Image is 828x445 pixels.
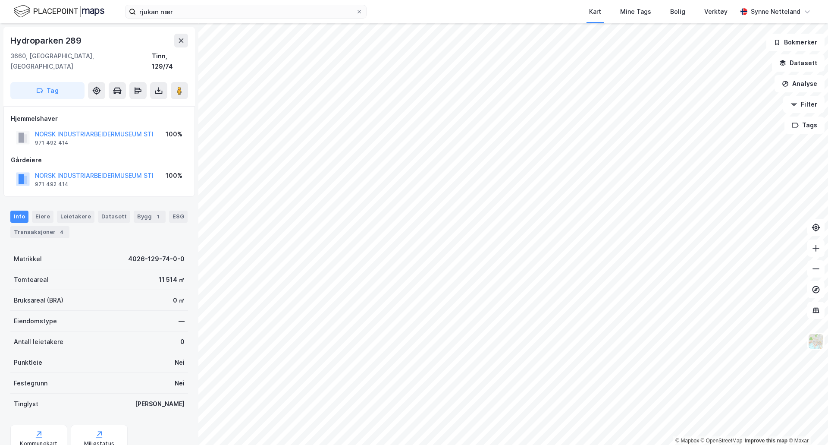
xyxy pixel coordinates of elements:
[808,333,824,350] img: Z
[169,211,188,223] div: ESG
[589,6,601,17] div: Kart
[11,114,188,124] div: Hjemmelshaver
[10,51,152,72] div: 3660, [GEOGRAPHIC_DATA], [GEOGRAPHIC_DATA]
[135,399,185,409] div: [PERSON_NAME]
[745,438,787,444] a: Improve this map
[14,275,48,285] div: Tomteareal
[179,316,185,326] div: —
[175,378,185,388] div: Nei
[10,211,28,223] div: Info
[159,275,185,285] div: 11 514 ㎡
[772,54,825,72] button: Datasett
[14,337,63,347] div: Antall leietakere
[166,129,182,139] div: 100%
[154,212,162,221] div: 1
[14,357,42,368] div: Punktleie
[704,6,728,17] div: Verktøy
[128,254,185,264] div: 4026-129-74-0-0
[785,404,828,445] iframe: Chat Widget
[14,295,63,306] div: Bruksareal (BRA)
[57,228,66,237] div: 4
[670,6,685,17] div: Bolig
[152,51,188,72] div: Tinn, 129/74
[180,337,185,347] div: 0
[173,295,185,306] div: 0 ㎡
[98,211,130,223] div: Datasett
[785,404,828,445] div: Kontrollprogram for chat
[14,316,57,326] div: Eiendomstype
[14,378,47,388] div: Festegrunn
[35,181,69,188] div: 971 492 414
[175,357,185,368] div: Nei
[32,211,53,223] div: Eiere
[35,139,69,146] div: 971 492 414
[11,155,188,165] div: Gårdeiere
[14,399,38,409] div: Tinglyst
[10,226,69,238] div: Transaksjoner
[701,438,743,444] a: OpenStreetMap
[14,254,42,264] div: Matrikkel
[784,117,825,134] button: Tags
[10,82,85,99] button: Tag
[620,6,651,17] div: Mine Tags
[675,438,699,444] a: Mapbox
[751,6,800,17] div: Synne Netteland
[766,34,825,51] button: Bokmerker
[783,96,825,113] button: Filter
[134,211,166,223] div: Bygg
[136,5,356,18] input: Søk på adresse, matrikkel, gårdeiere, leietakere eller personer
[775,75,825,92] button: Analyse
[14,4,104,19] img: logo.f888ab2527a4732fd821a326f86c7f29.svg
[166,170,182,181] div: 100%
[10,34,83,47] div: Hydroparken 289
[57,211,94,223] div: Leietakere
